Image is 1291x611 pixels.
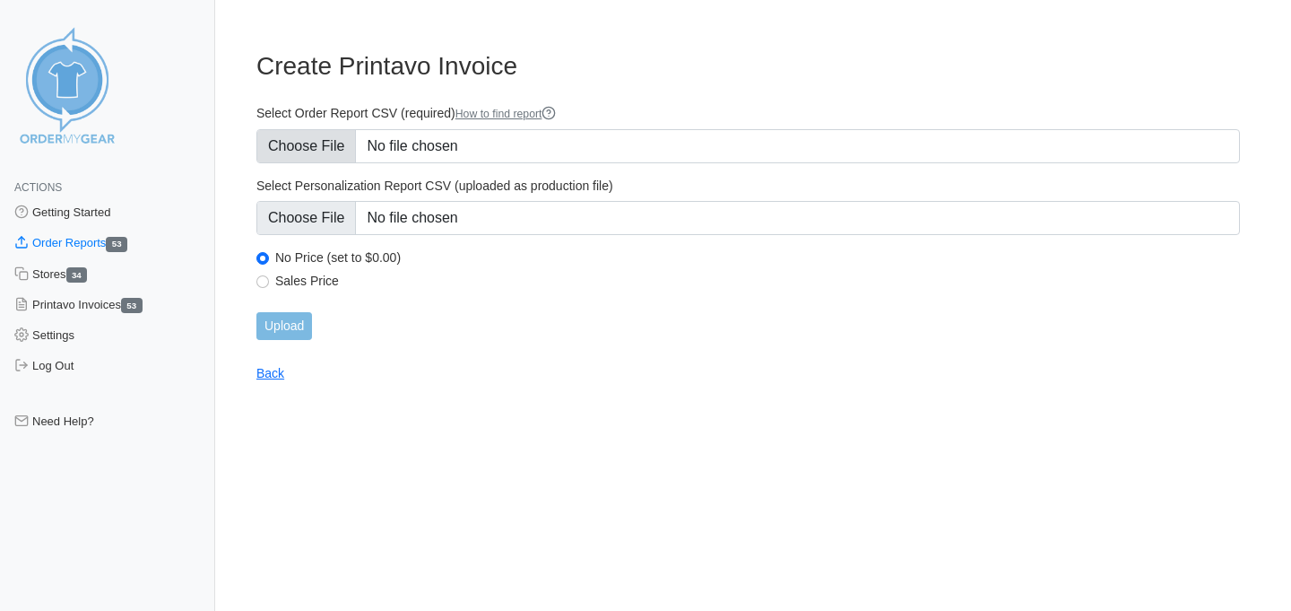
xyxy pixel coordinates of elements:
[121,298,143,313] span: 53
[275,249,1240,266] label: No Price (set to $0.00)
[256,105,1240,122] label: Select Order Report CSV (required)
[256,178,1240,194] label: Select Personalization Report CSV (uploaded as production file)
[455,108,557,120] a: How to find report
[256,312,312,340] input: Upload
[256,366,284,380] a: Back
[275,273,1240,289] label: Sales Price
[14,181,62,194] span: Actions
[66,267,88,283] span: 34
[256,51,1240,82] h3: Create Printavo Invoice
[106,237,127,252] span: 53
